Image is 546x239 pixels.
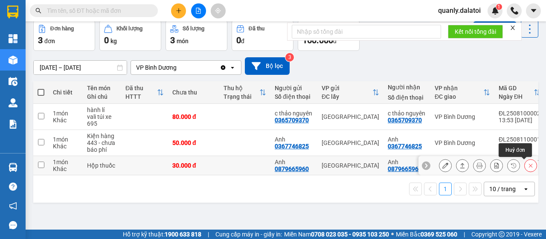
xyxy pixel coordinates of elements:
[50,26,74,32] div: Đơn hàng
[491,7,499,15] img: icon-new-feature
[191,3,206,18] button: file-add
[232,20,293,51] button: Đã thu0đ
[499,231,505,237] span: copyright
[9,34,17,43] img: dashboard-icon
[245,57,290,75] button: Bộ lọc
[87,139,117,153] div: 443 - chưa báo phí
[35,8,41,14] span: search
[9,56,17,65] img: warehouse-icon
[195,8,201,14] span: file-add
[435,139,490,146] div: VP Bình Dương
[53,143,78,150] div: Khác
[526,3,541,18] button: caret-down
[34,61,127,74] input: Select a date range.
[172,139,215,146] div: 50.000 đ
[87,93,117,100] div: Ghi chú
[125,93,157,100] div: HTTT
[165,231,201,238] strong: 1900 633 818
[172,89,215,96] div: Chưa thu
[87,133,117,139] div: Kiện hàng
[121,81,168,104] th: Toggle SortBy
[391,233,394,236] span: ⚪️
[215,8,221,14] span: aim
[7,6,18,18] img: logo-vxr
[9,98,17,107] img: warehouse-icon
[172,162,215,169] div: 30.000 đ
[333,38,337,44] span: đ
[317,81,383,104] th: Toggle SortBy
[499,110,540,117] div: ĐL2508100002
[229,64,236,71] svg: open
[275,143,309,150] div: 0367746825
[388,159,426,165] div: Anh
[499,93,534,100] div: Ngày ĐH
[87,162,117,169] div: Hộp thuốc
[497,4,500,10] span: 1
[9,163,17,172] img: warehouse-icon
[38,35,43,45] span: 3
[9,120,17,129] img: solution-icon
[499,143,532,157] div: Huỷ đơn
[53,89,78,96] div: Chi tiết
[275,85,313,91] div: Người gửi
[435,93,483,100] div: ĐC giao
[104,35,109,45] span: 0
[275,110,313,117] div: c thảo nguyên
[275,93,313,100] div: Số điện thoại
[172,113,215,120] div: 80.000 đ
[431,5,488,16] span: quanly.dalatoi
[456,159,469,172] div: Giao hàng
[87,85,117,91] div: Tên món
[511,7,518,15] img: phone-icon
[53,117,78,124] div: Khác
[322,162,379,169] div: [GEOGRAPHIC_DATA]
[99,20,161,51] button: Khối lượng0kg
[47,6,148,15] input: Tìm tên, số ĐT hoặc mã đơn
[9,221,17,229] span: message
[116,26,142,32] div: Khối lượng
[249,26,264,32] div: Đã thu
[241,38,244,44] span: đ
[499,143,540,150] div: 11:21 [DATE]
[44,38,55,44] span: đơn
[311,231,389,238] strong: 0708 023 035 - 0935 103 250
[523,186,529,192] svg: open
[53,110,78,117] div: 1 món
[285,53,294,62] sup: 3
[388,94,426,101] div: Số điện thoại
[455,27,496,36] span: Kết nối tổng đài
[284,230,389,239] span: Miền Nam
[9,202,17,210] span: notification
[236,35,241,45] span: 0
[435,85,483,91] div: VP nhận
[220,64,227,71] svg: Clear value
[87,113,117,127] div: vali túi xe 695
[125,85,157,91] div: Đã thu
[170,35,175,45] span: 3
[439,159,452,172] div: Sửa đơn hàng
[464,230,465,239] span: |
[275,136,313,143] div: Anh
[489,185,516,193] div: 10 / trang
[211,3,226,18] button: aim
[275,165,309,172] div: 0879665960
[496,4,502,10] sup: 1
[33,20,95,51] button: Đơn hàng3đơn
[388,110,426,117] div: c thảo nguyên
[494,81,545,104] th: Toggle SortBy
[322,139,379,146] div: [GEOGRAPHIC_DATA]
[53,136,78,143] div: 1 món
[388,117,422,124] div: 0365709370
[448,25,503,38] button: Kết nối tổng đài
[322,85,372,91] div: VP gửi
[9,183,17,191] span: question-circle
[499,85,534,91] div: Mã GD
[215,230,282,239] span: Cung cấp máy in - giấy in:
[123,230,201,239] span: Hỗ trợ kỹ thuật:
[322,113,379,120] div: [GEOGRAPHIC_DATA]
[530,7,537,15] span: caret-down
[208,230,209,239] span: |
[439,183,452,195] button: 1
[171,3,186,18] button: plus
[224,93,259,100] div: Trạng thái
